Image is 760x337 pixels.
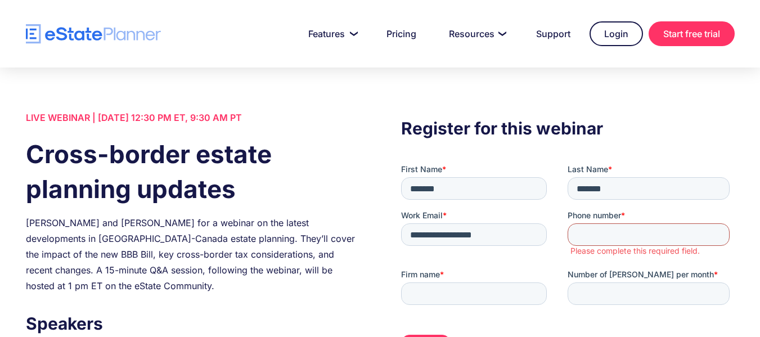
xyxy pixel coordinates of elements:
[401,115,734,141] h3: Register for this webinar
[523,23,584,45] a: Support
[649,21,735,46] a: Start free trial
[373,23,430,45] a: Pricing
[26,110,359,125] div: LIVE WEBINAR | [DATE] 12:30 PM ET, 9:30 AM PT
[435,23,517,45] a: Resources
[26,215,359,294] div: [PERSON_NAME] and [PERSON_NAME] for a webinar on the latest developments in [GEOGRAPHIC_DATA]-Can...
[590,21,643,46] a: Login
[26,311,359,336] h3: Speakers
[26,24,161,44] a: home
[295,23,367,45] a: Features
[26,137,359,206] h1: Cross-border estate planning updates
